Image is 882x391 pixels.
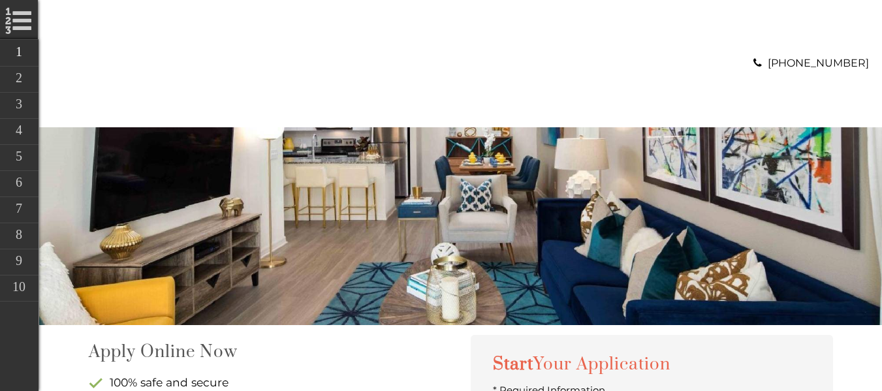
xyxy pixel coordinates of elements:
img: A graphic with a red M and the word SOUTH. [52,13,153,114]
a: [PHONE_NUMBER] [768,57,869,69]
span: Start [493,354,670,375]
a: Logo [52,57,153,69]
span: Your Application [533,354,670,375]
img: A living room with a blue couch and a television on the wall. [39,127,882,325]
div: banner [39,127,882,325]
h2: Apply Online Now [89,341,451,363]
